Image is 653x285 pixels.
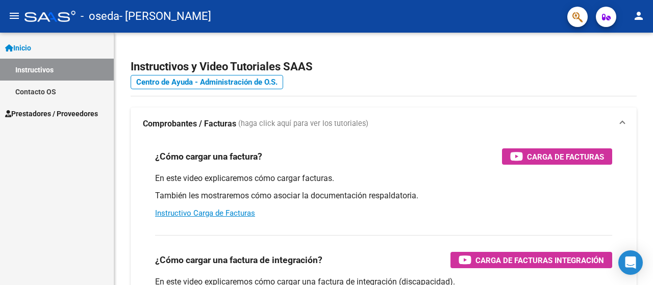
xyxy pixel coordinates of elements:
[155,149,262,164] h3: ¿Cómo cargar una factura?
[238,118,368,129] span: (haga click aquí para ver los tutoriales)
[155,253,322,267] h3: ¿Cómo cargar una factura de integración?
[5,108,98,119] span: Prestadores / Proveedores
[450,252,612,268] button: Carga de Facturas Integración
[119,5,211,28] span: - [PERSON_NAME]
[527,150,604,163] span: Carga de Facturas
[502,148,612,165] button: Carga de Facturas
[81,5,119,28] span: - oseda
[8,10,20,22] mat-icon: menu
[131,57,637,76] h2: Instructivos y Video Tutoriales SAAS
[633,10,645,22] mat-icon: person
[131,108,637,140] mat-expansion-panel-header: Comprobantes / Facturas (haga click aquí para ver los tutoriales)
[155,173,612,184] p: En este video explicaremos cómo cargar facturas.
[618,250,643,275] div: Open Intercom Messenger
[155,190,612,201] p: También les mostraremos cómo asociar la documentación respaldatoria.
[475,254,604,267] span: Carga de Facturas Integración
[5,42,31,54] span: Inicio
[155,209,255,218] a: Instructivo Carga de Facturas
[143,118,236,129] strong: Comprobantes / Facturas
[131,75,283,89] a: Centro de Ayuda - Administración de O.S.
